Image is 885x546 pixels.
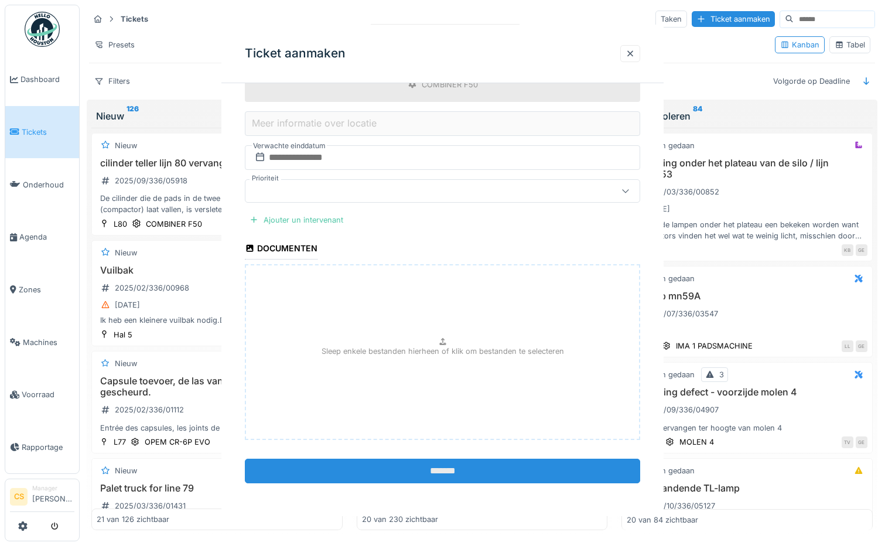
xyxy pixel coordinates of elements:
[245,46,346,61] h3: Ticket aanmaken
[252,139,327,152] label: Verwachte einddatum
[322,346,564,357] p: Sleep enkele bestanden hierheen of klik om bestanden te selecteren
[245,240,318,260] div: Documenten
[250,116,379,130] label: Meer informatie over locatie
[250,173,281,183] label: Prioriteit
[245,212,348,228] div: Ajouter un intervenant
[422,79,478,90] div: COMBINER F50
